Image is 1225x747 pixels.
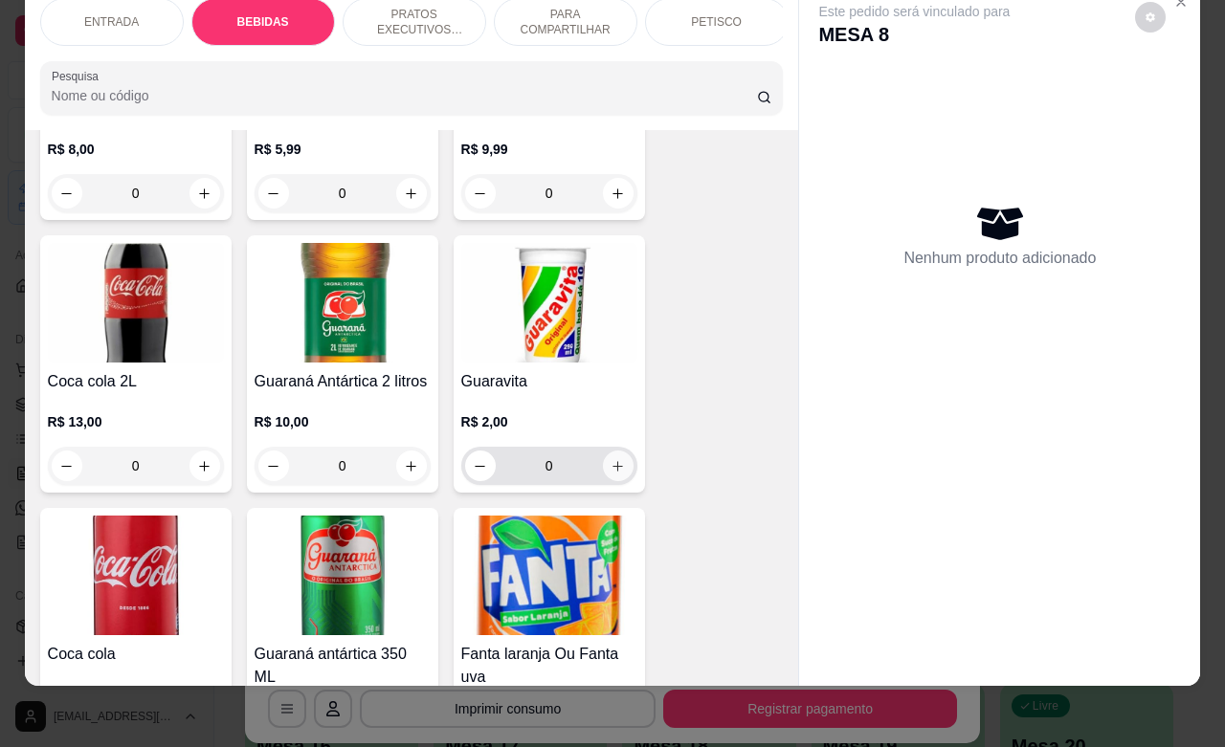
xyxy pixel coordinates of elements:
p: PETISCO [691,14,742,30]
p: R$ 13,00 [48,412,224,431]
p: PRATOS EXECUTIVOS (INDIVIDUAIS) [359,7,470,37]
p: R$ 5,99 [255,140,431,159]
p: R$ 9,99 [461,140,637,159]
h4: Fanta laranja Ou Fanta uva [461,643,637,689]
p: BEBIDAS [237,14,289,30]
p: R$ 2,00 [461,412,637,431]
img: product-image [48,516,224,635]
img: product-image [255,516,431,635]
button: decrease-product-quantity [52,178,82,209]
button: increase-product-quantity [396,178,427,209]
button: increase-product-quantity [396,450,427,481]
img: product-image [461,516,637,635]
button: decrease-product-quantity [465,450,496,481]
h4: Guaraná antártica 350 ML [255,643,431,689]
p: MESA 8 [818,21,1010,48]
h4: Coca cola 2L [48,370,224,393]
p: ENTRADA [84,14,139,30]
button: decrease-product-quantity [465,178,496,209]
img: product-image [461,243,637,363]
p: R$ 10,00 [255,412,431,431]
img: product-image [255,243,431,363]
button: increase-product-quantity [603,178,634,209]
p: PARA COMPARTILHAR [510,7,621,37]
button: increase-product-quantity [189,450,220,481]
button: decrease-product-quantity [1135,2,1166,33]
p: R$ 8,00 [48,140,224,159]
input: Pesquisa [52,86,757,105]
button: decrease-product-quantity [258,450,289,481]
p: Este pedido será vinculado para [818,2,1010,21]
img: product-image [48,243,224,363]
button: increase-product-quantity [603,450,634,481]
h4: Guaravita [461,370,637,393]
button: increase-product-quantity [189,178,220,209]
h4: Guaraná Antártica 2 litros [255,370,431,393]
button: decrease-product-quantity [258,178,289,209]
button: decrease-product-quantity [52,450,82,481]
p: Nenhum produto adicionado [903,247,1096,270]
label: Pesquisa [52,68,105,84]
h4: Coca cola [48,643,224,666]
